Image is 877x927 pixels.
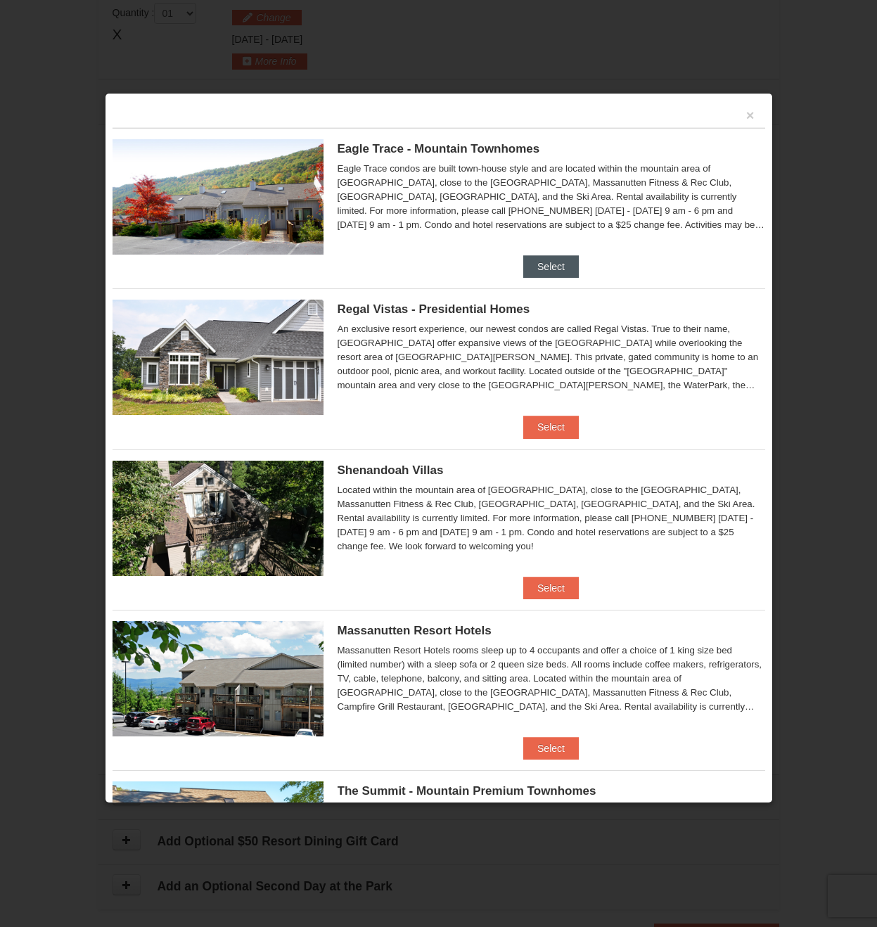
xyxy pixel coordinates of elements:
img: 19219034-1-0eee7e00.jpg [113,781,324,897]
div: Massanutten Resort Hotels rooms sleep up to 4 occupants and offer a choice of 1 king size bed (li... [338,644,765,714]
span: Regal Vistas - Presidential Homes [338,302,530,316]
img: 19219019-2-e70bf45f.jpg [113,461,324,576]
img: 19218983-1-9b289e55.jpg [113,139,324,255]
span: Eagle Trace - Mountain Townhomes [338,142,540,155]
img: 19219026-1-e3b4ac8e.jpg [113,621,324,736]
span: The Summit - Mountain Premium Townhomes [338,784,596,798]
img: 19218991-1-902409a9.jpg [113,300,324,415]
div: Located within the mountain area of [GEOGRAPHIC_DATA], close to the [GEOGRAPHIC_DATA], Massanutte... [338,483,765,554]
button: Select [523,416,579,438]
span: Massanutten Resort Hotels [338,624,492,637]
button: Select [523,737,579,760]
button: × [746,108,755,122]
div: Eagle Trace condos are built town-house style and are located within the mountain area of [GEOGRA... [338,162,765,232]
button: Select [523,255,579,278]
span: Shenandoah Villas [338,463,444,477]
button: Select [523,577,579,599]
div: An exclusive resort experience, our newest condos are called Regal Vistas. True to their name, [G... [338,322,765,392]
